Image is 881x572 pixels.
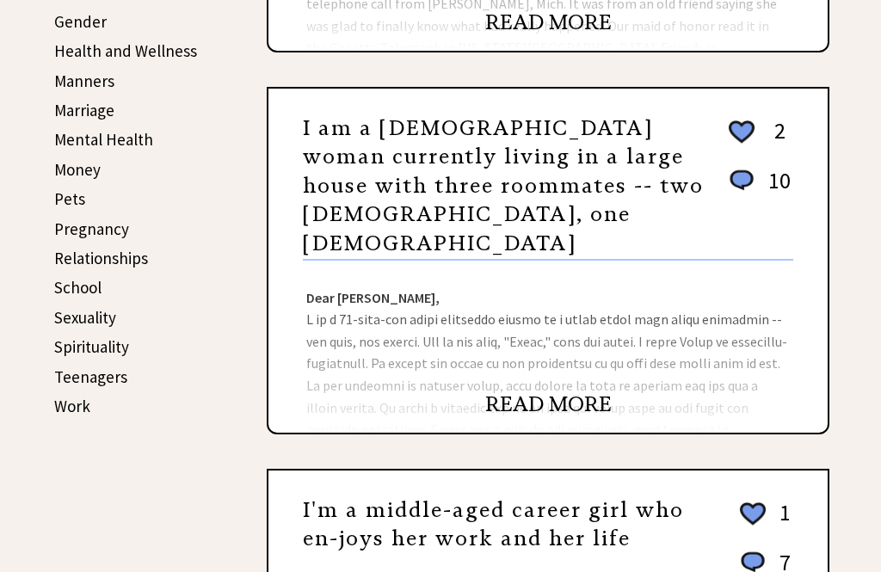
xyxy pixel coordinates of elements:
a: Teenagers [54,366,127,387]
a: Spirituality [54,336,129,357]
div: L ip d 71-sita-con adipi elitseddo eiusmo te i utlab etdol magn aliqu enimadmin -- ven quis, nos ... [268,261,828,433]
a: Mental Health [54,129,153,150]
strong: Dear [PERSON_NAME], [306,289,440,306]
a: Relationships [54,248,148,268]
a: Pets [54,188,85,209]
a: Manners [54,71,114,91]
a: Health and Wellness [54,40,197,61]
td: 1 [771,498,792,546]
a: Gender [54,11,107,32]
a: School [54,277,102,298]
td: 10 [760,166,792,212]
img: heart_outline%202.png [737,499,768,529]
a: Work [54,396,90,416]
a: Sexuality [54,307,116,328]
a: READ MORE [485,391,612,417]
a: I am a [DEMOGRAPHIC_DATA] woman currently living in a large house with three roommates -- two [DE... [303,115,704,256]
img: heart_outline%202.png [726,117,757,147]
td: 2 [760,116,792,164]
a: I'm a middle-aged career girl who en-joys her work and her life [303,497,684,552]
a: Money [54,159,101,180]
a: Marriage [54,100,114,120]
a: Pregnancy [54,218,129,239]
a: READ MORE [485,9,612,35]
img: message_round%201.png [726,167,757,194]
